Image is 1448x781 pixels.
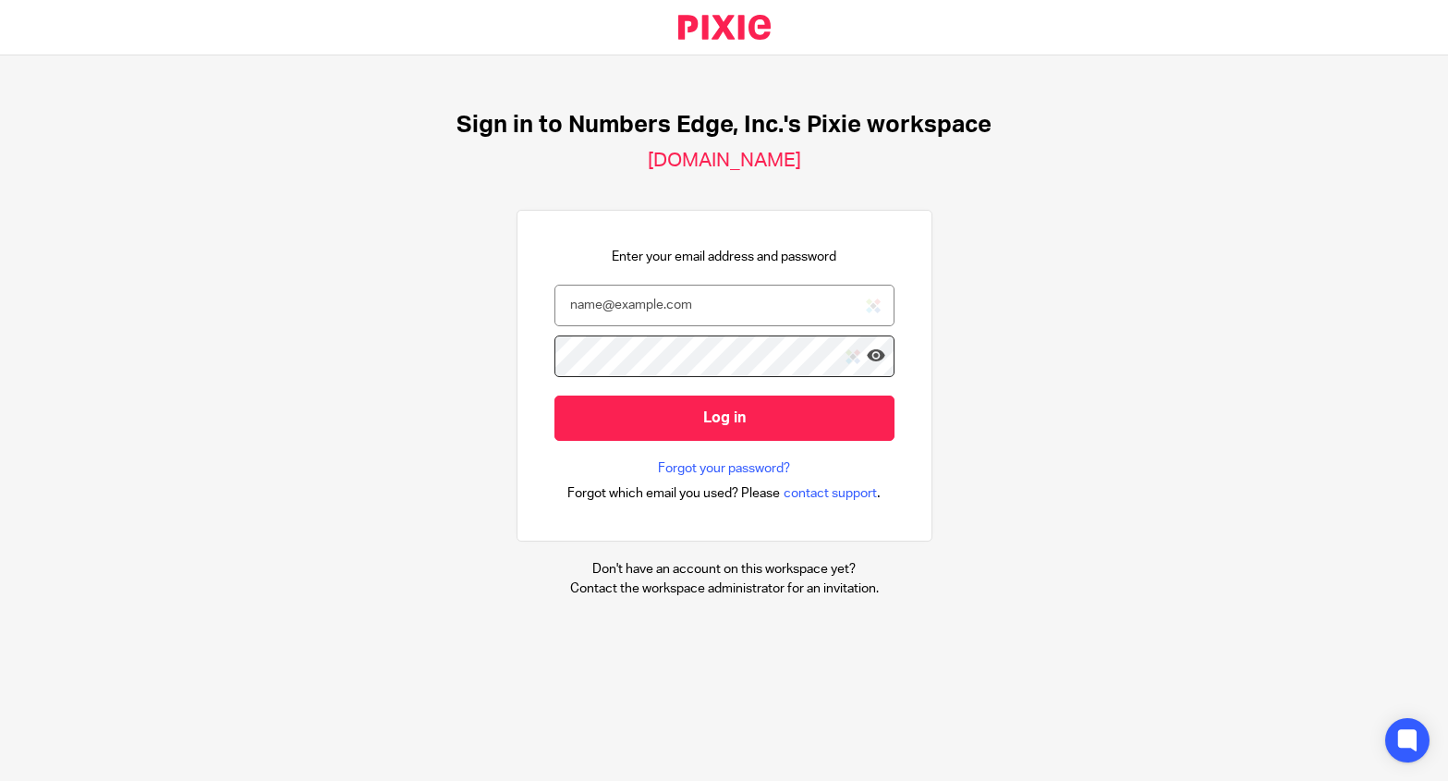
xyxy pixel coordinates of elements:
[554,285,894,326] input: name@example.com
[570,580,879,598] p: Contact the workspace administrator for an invitation.
[567,482,881,504] div: .
[612,248,836,266] p: Enter your email address and password
[456,111,992,140] h1: Sign in to Numbers Edge, Inc.'s Pixie workspace
[784,484,877,503] span: contact support
[554,396,894,441] input: Log in
[648,149,801,173] h2: [DOMAIN_NAME]
[567,484,780,503] span: Forgot which email you used? Please
[866,299,881,313] img: Sticky Password
[570,560,879,579] p: Don't have an account on this workspace yet?
[846,349,860,364] img: Sticky Password
[658,459,790,478] a: Forgot your password?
